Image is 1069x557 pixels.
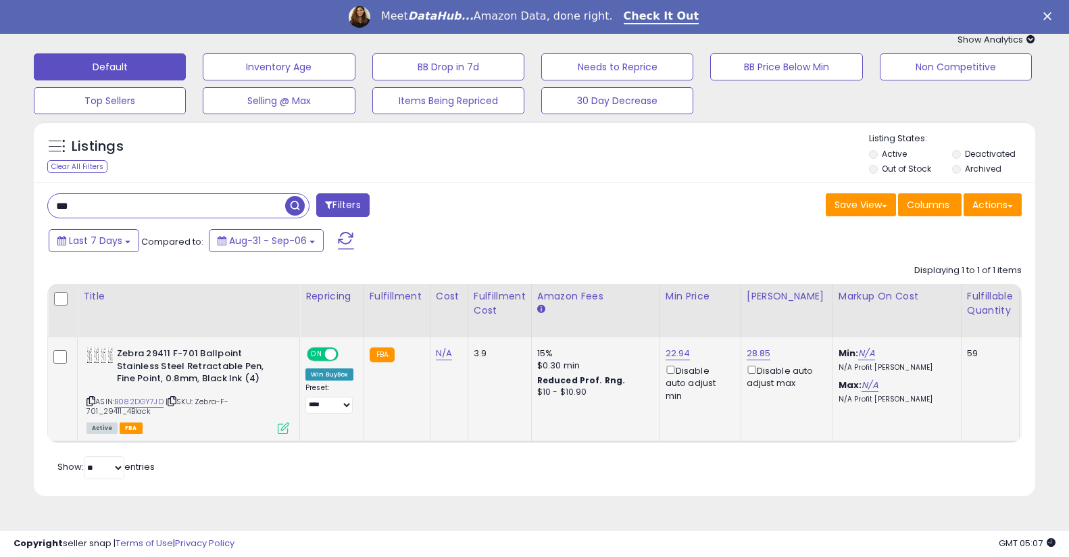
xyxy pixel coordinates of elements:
div: Amazon Fees [537,289,654,304]
a: Terms of Use [116,537,173,550]
img: 41O1ujl86cL._SL40_.jpg [86,347,114,363]
div: Fulfillment Cost [474,289,526,318]
div: Preset: [305,383,353,414]
div: Win BuyBox [305,368,353,381]
label: Out of Stock [882,163,931,174]
div: Fulfillment [370,289,424,304]
label: Active [882,148,907,160]
div: Displaying 1 to 1 of 1 items [914,264,1022,277]
div: Disable auto adjust max [747,363,822,389]
div: Repricing [305,289,358,304]
button: Needs to Reprice [541,53,693,80]
a: 28.85 [747,347,771,360]
p: N/A Profit [PERSON_NAME] [839,395,951,404]
span: All listings currently available for purchase on Amazon [86,422,118,434]
p: Listing States: [869,132,1035,145]
div: Cost [436,289,462,304]
div: Fulfillable Quantity [967,289,1014,318]
div: ASIN: [86,347,289,433]
b: Zebra 29411 F-701 Ballpoint Stainless Steel Retractable Pen, Fine Point, 0.8mm, Black Ink (4) [117,347,281,389]
a: B082DGY7JD [114,396,164,408]
div: seller snap | | [14,537,234,550]
span: Aug-31 - Sep-06 [229,234,307,247]
div: 3.9 [474,347,521,360]
button: Columns [898,193,962,216]
button: Last 7 Days [49,229,139,252]
span: Show: entries [57,460,155,473]
span: OFF [337,349,358,360]
a: 22.94 [666,347,691,360]
a: N/A [436,347,452,360]
div: 15% [537,347,649,360]
a: N/A [858,347,874,360]
th: The percentage added to the cost of goods (COGS) that forms the calculator for Min & Max prices. [832,284,961,337]
div: [PERSON_NAME] [747,289,827,304]
div: Min Price [666,289,735,304]
span: Show Analytics [958,33,1035,46]
button: Non Competitive [880,53,1032,80]
span: FBA [120,422,143,434]
i: DataHub... [408,9,474,22]
div: Clear All Filters [47,160,107,173]
div: Title [83,289,294,304]
button: 30 Day Decrease [541,87,693,114]
div: 59 [967,347,1009,360]
button: Default [34,53,186,80]
div: $10 - $10.90 [537,387,649,398]
div: $0.30 min [537,360,649,372]
b: Reduced Prof. Rng. [537,374,626,386]
strong: Copyright [14,537,63,550]
p: N/A Profit [PERSON_NAME] [839,363,951,372]
label: Archived [965,163,1001,174]
button: BB Price Below Min [710,53,862,80]
a: N/A [862,379,878,392]
div: Close [1043,12,1057,20]
button: Inventory Age [203,53,355,80]
button: Items Being Repriced [372,87,524,114]
span: 2025-09-17 05:07 GMT [999,537,1055,550]
a: Check It Out [624,9,699,24]
span: Compared to: [141,235,203,248]
img: Profile image for Georgie [349,6,370,28]
label: Deactivated [965,148,1016,160]
b: Max: [839,379,862,391]
button: Aug-31 - Sep-06 [209,229,324,252]
span: ON [308,349,325,360]
div: Meet Amazon Data, done right. [381,9,613,23]
span: | SKU: Zebra-F-701_29411_4Black [86,396,228,416]
span: Last 7 Days [69,234,122,247]
button: Filters [316,193,369,217]
button: Selling @ Max [203,87,355,114]
button: Top Sellers [34,87,186,114]
button: BB Drop in 7d [372,53,524,80]
div: Disable auto adjust min [666,363,730,402]
button: Save View [826,193,896,216]
b: Min: [839,347,859,360]
div: Markup on Cost [839,289,955,304]
button: Actions [964,193,1022,216]
span: Columns [907,198,949,212]
h5: Listings [72,137,124,156]
a: Privacy Policy [175,537,234,550]
small: Amazon Fees. [537,304,545,316]
small: FBA [370,347,395,362]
